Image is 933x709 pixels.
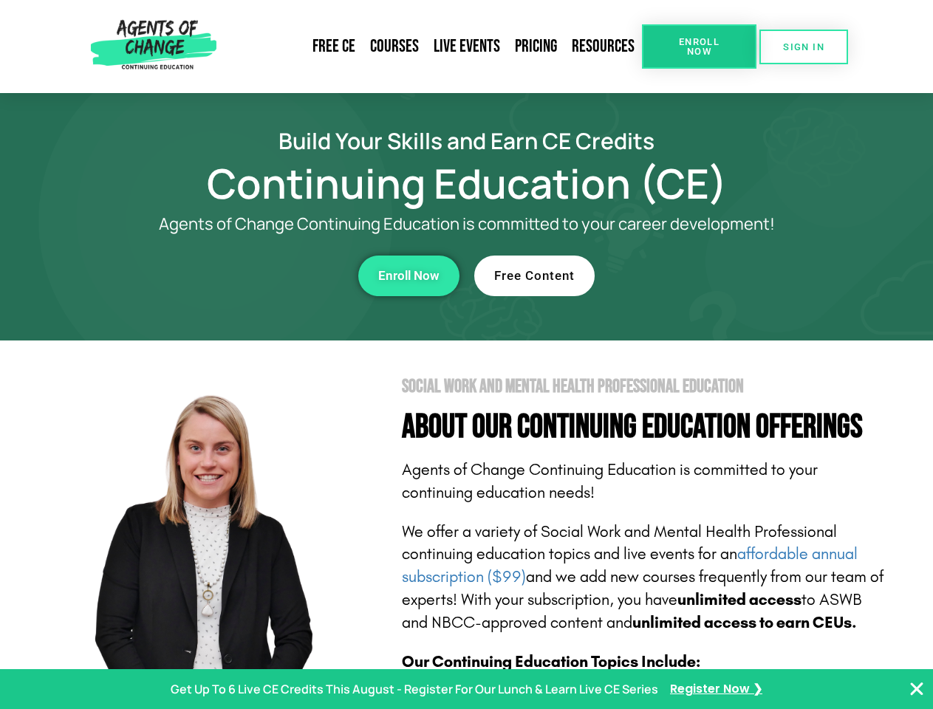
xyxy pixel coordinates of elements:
[564,30,642,64] a: Resources
[402,460,818,502] span: Agents of Change Continuing Education is committed to your continuing education needs!
[105,215,829,233] p: Agents of Change Continuing Education is committed to your career development!
[642,24,756,69] a: Enroll Now
[632,613,857,632] b: unlimited access to earn CEUs.
[783,42,824,52] span: SIGN IN
[666,37,733,56] span: Enroll Now
[426,30,507,64] a: Live Events
[677,590,802,609] b: unlimited access
[46,166,888,200] h1: Continuing Education (CE)
[402,652,700,671] b: Our Continuing Education Topics Include:
[222,30,642,64] nav: Menu
[759,30,848,64] a: SIGN IN
[908,680,926,698] button: Close Banner
[670,679,762,700] a: Register Now ❯
[358,256,459,296] a: Enroll Now
[363,30,426,64] a: Courses
[305,30,363,64] a: Free CE
[507,30,564,64] a: Pricing
[494,270,575,282] span: Free Content
[171,679,658,700] p: Get Up To 6 Live CE Credits This August - Register For Our Lunch & Learn Live CE Series
[402,377,888,396] h2: Social Work and Mental Health Professional Education
[474,256,595,296] a: Free Content
[402,411,888,444] h4: About Our Continuing Education Offerings
[46,130,888,151] h2: Build Your Skills and Earn CE Credits
[378,270,440,282] span: Enroll Now
[402,521,888,634] p: We offer a variety of Social Work and Mental Health Professional continuing education topics and ...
